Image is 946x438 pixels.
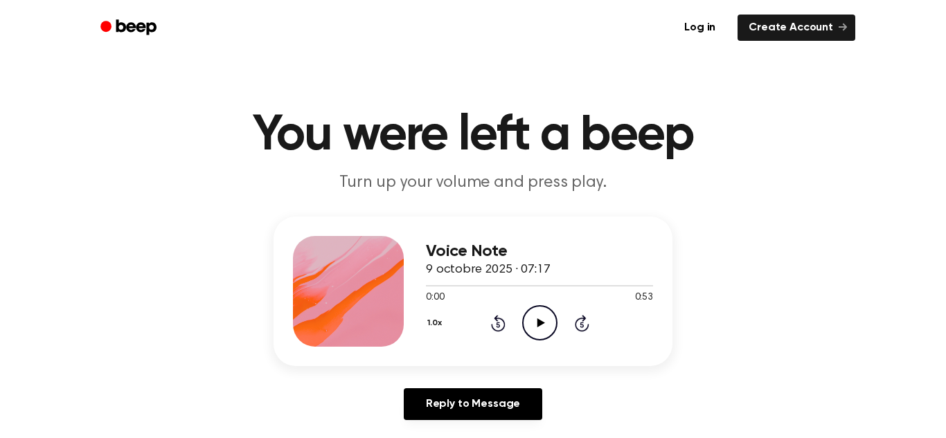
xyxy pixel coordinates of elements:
[426,291,444,305] span: 0:00
[426,242,653,261] h3: Voice Note
[118,111,828,161] h1: You were left a beep
[91,15,169,42] a: Beep
[404,388,542,420] a: Reply to Message
[670,12,729,44] a: Log in
[207,172,739,194] p: Turn up your volume and press play.
[426,264,550,276] span: 9 octobre 2025 · 07:17
[738,15,855,41] a: Create Account
[426,311,447,335] button: 1.0x
[635,291,653,305] span: 0:53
